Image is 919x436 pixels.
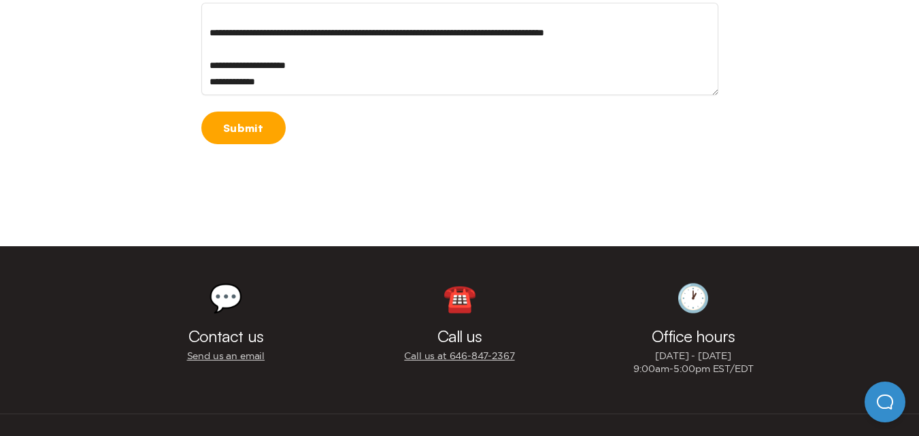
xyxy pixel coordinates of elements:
[201,112,286,144] a: Submit
[865,382,905,422] iframe: Help Scout Beacon - Open
[443,284,477,312] div: ☎️
[188,328,263,344] h3: Contact us
[404,350,514,363] a: Call us at 646‍-847‍-2367
[652,328,735,344] h3: Office hours
[437,328,482,344] h3: Call us
[633,350,754,375] p: [DATE] - [DATE] 9:00am-5:00pm EST/EDT
[676,284,710,312] div: 🕐
[187,350,265,363] a: Send us an email
[209,284,243,312] div: 💬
